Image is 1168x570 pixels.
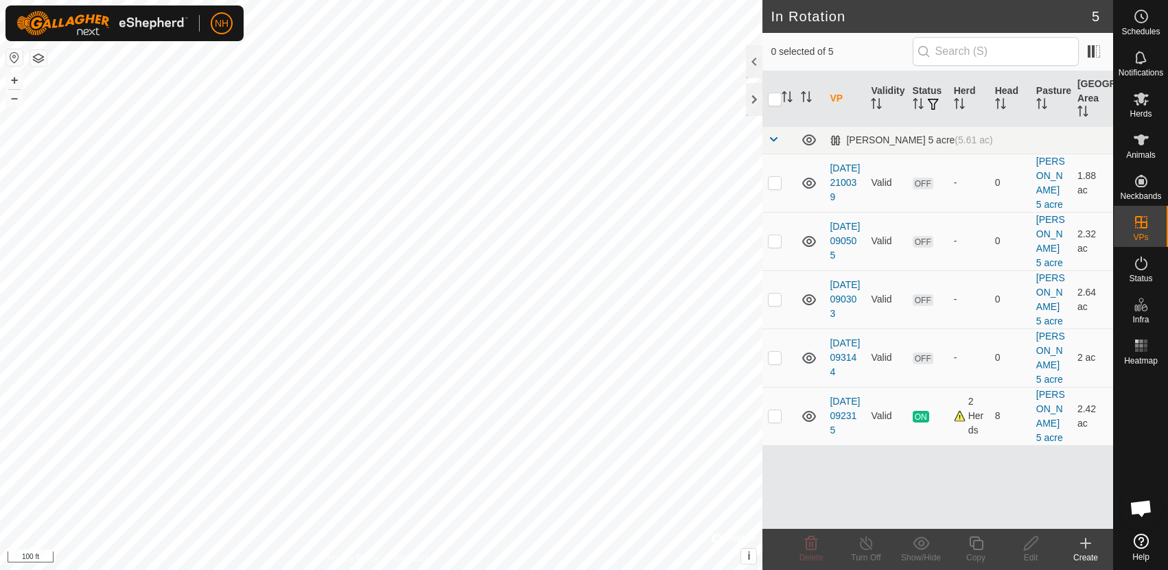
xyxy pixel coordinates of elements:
td: 2.32 ac [1072,212,1113,270]
p-sorticon: Activate to sort [1077,108,1088,119]
button: Map Layers [30,50,47,67]
span: 0 selected of 5 [771,45,912,59]
td: Valid [865,212,907,270]
a: [DATE] 090505 [830,221,860,261]
button: Reset Map [6,49,23,66]
span: 5 [1092,6,1099,27]
td: 2.64 ac [1072,270,1113,329]
th: Head [990,71,1031,127]
td: Valid [865,154,907,212]
div: Turn Off [839,551,893,564]
a: [DATE] 093144 [830,337,860,377]
span: Status [1129,274,1152,283]
p-sorticon: Activate to sort [801,93,812,104]
span: Heatmap [1124,357,1158,365]
a: Help [1114,528,1168,567]
p-sorticon: Activate to sort [954,100,965,111]
td: 0 [990,270,1031,329]
div: Show/Hide [893,551,948,564]
span: (5.61 ac) [955,134,992,145]
span: VPs [1133,233,1148,241]
p-sorticon: Activate to sort [995,100,1006,111]
a: Open chat [1121,488,1162,529]
td: Valid [865,387,907,445]
th: [GEOGRAPHIC_DATA] Area [1072,71,1113,127]
td: 8 [990,387,1031,445]
td: 2 ac [1072,329,1113,387]
th: Herd [948,71,990,127]
button: i [741,549,756,564]
div: - [954,234,984,248]
span: Delete [799,553,824,562]
img: Gallagher Logo [16,11,188,36]
td: 0 [990,154,1031,212]
div: Create [1058,551,1113,564]
input: Search (S) [913,37,1079,66]
div: 2 Herds [954,394,984,438]
a: [PERSON_NAME] 5 acre [1036,156,1065,210]
span: i [747,550,750,562]
div: Edit [1003,551,1058,564]
span: Notifications [1119,69,1163,77]
span: Animals [1126,151,1156,159]
span: Help [1132,553,1149,561]
p-sorticon: Activate to sort [871,100,882,111]
th: Validity [865,71,907,127]
span: OFF [913,236,933,248]
span: NH [215,16,229,31]
span: OFF [913,353,933,364]
th: VP [824,71,865,127]
a: [PERSON_NAME] 5 acre [1036,272,1065,326]
span: Herds [1130,110,1152,118]
p-sorticon: Activate to sort [782,93,793,104]
span: Infra [1132,316,1149,324]
td: Valid [865,270,907,329]
a: [PERSON_NAME] 5 acre [1036,214,1065,268]
button: – [6,90,23,106]
a: Privacy Policy [327,552,379,565]
div: - [954,176,984,190]
span: OFF [913,294,933,306]
span: Schedules [1121,27,1160,36]
div: Copy [948,551,1003,564]
td: 0 [990,329,1031,387]
a: [DATE] 090303 [830,279,860,319]
p-sorticon: Activate to sort [1036,100,1047,111]
a: [DATE] 210039 [830,163,860,202]
a: [PERSON_NAME] 5 acre [1036,331,1065,385]
span: ON [913,411,929,423]
h2: In Rotation [771,8,1091,25]
td: 2.42 ac [1072,387,1113,445]
button: + [6,72,23,88]
th: Status [907,71,948,127]
th: Pasture [1031,71,1072,127]
div: - [954,351,984,365]
span: OFF [913,178,933,189]
td: 0 [990,212,1031,270]
span: Neckbands [1120,192,1161,200]
div: - [954,292,984,307]
td: 1.88 ac [1072,154,1113,212]
td: Valid [865,329,907,387]
a: [DATE] 092315 [830,396,860,436]
div: [PERSON_NAME] 5 acre [830,134,992,146]
a: Contact Us [395,552,435,565]
a: [PERSON_NAME] 5 acre [1036,389,1065,443]
p-sorticon: Activate to sort [913,100,924,111]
